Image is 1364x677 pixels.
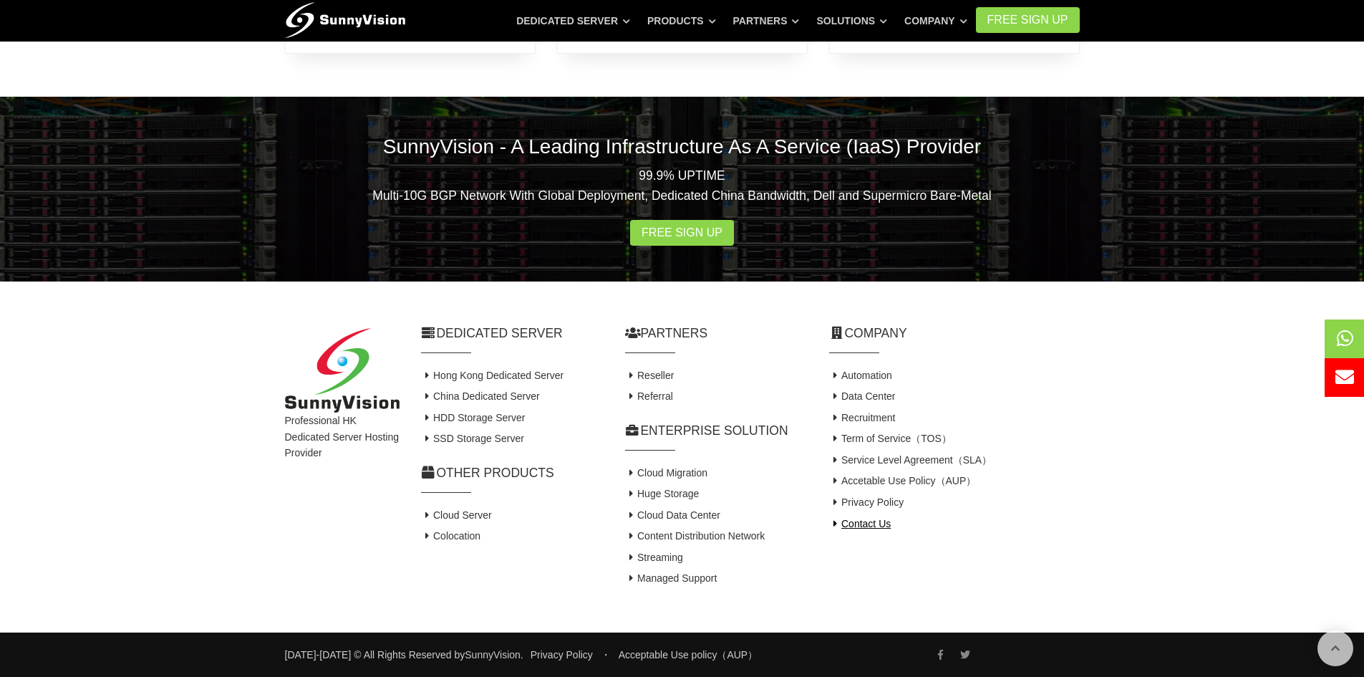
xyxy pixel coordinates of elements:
[285,133,1080,160] h2: SunnyVision - A Leading Infrastructure As A Service (IaaS) Provider
[625,572,717,584] a: Managed Support
[625,467,708,479] a: Cloud Migration
[829,454,992,466] a: Service Level Agreement（SLA）
[421,412,526,423] a: HDD Storage Server
[829,496,904,508] a: Privacy Policy
[904,8,967,34] a: Company
[625,552,683,563] a: Streaming
[625,422,808,440] h2: Enterprise Solution
[829,412,896,423] a: Recruitment
[421,509,492,521] a: Cloud Server
[421,530,481,542] a: Colocation
[829,518,891,529] a: Contact Us
[465,649,521,661] a: SunnyVision
[625,390,673,402] a: Referral
[630,220,734,246] a: Free Sign Up
[829,370,892,381] a: Automation
[516,8,630,34] a: Dedicated Server
[625,325,808,342] h2: Partners
[625,509,720,521] a: Cloud Data Center
[421,370,564,381] a: Hong Kong Dedicated Server
[976,7,1080,33] a: FREE Sign Up
[274,328,410,590] div: Professional HK Dedicated Server Hosting Provider
[829,325,1080,342] h2: Company
[647,8,716,34] a: Products
[816,8,887,34] a: Solutions
[285,647,523,663] small: [DATE]-[DATE] © All Rights Reserved by .
[829,433,952,444] a: Term of Service（TOS）
[421,390,540,402] a: China Dedicated Server
[285,328,400,413] img: SunnyVision Limited
[421,464,604,482] h2: Other Products
[625,370,674,381] a: Reseller
[421,325,604,342] h2: Dedicated Server
[733,8,800,34] a: Partners
[531,649,593,661] a: Privacy Policy
[829,475,977,486] a: Accetable Use Policy（AUP）
[601,649,611,661] span: ・
[285,165,1080,206] p: 99.9% UPTIME Multi-10G BGP Network With Global Deployment, Dedicated China Bandwidth, Dell and Su...
[829,390,896,402] a: Data Center
[625,488,700,499] a: Huge Storage
[421,433,524,444] a: SSD Storage Server
[619,649,758,661] a: Acceptable Use policy（AUP）
[625,530,765,542] a: Content Distribution Network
